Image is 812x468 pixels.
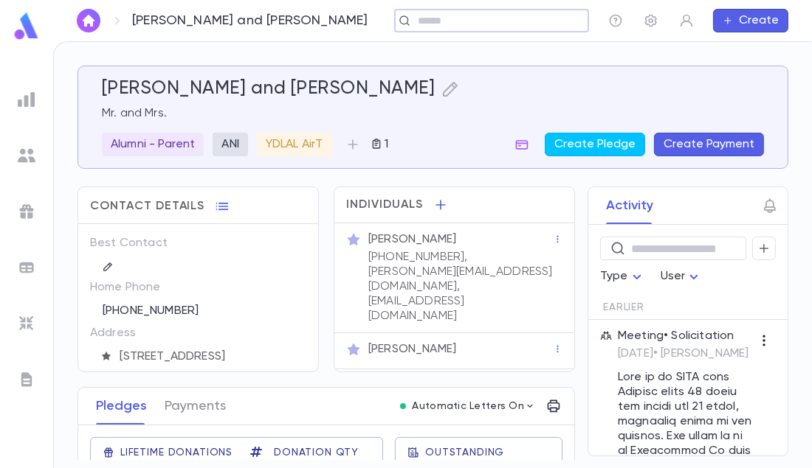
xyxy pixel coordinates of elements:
span: [STREET_ADDRESS] [114,349,308,364]
div: Type [600,262,646,291]
button: Create Pledge [545,133,645,156]
p: [PERSON_NAME] [368,342,456,357]
p: Automatic Letters On [412,400,524,412]
button: Automatic Letters On [394,396,542,416]
div: ANI [213,133,247,156]
p: [PHONE_NUMBER], [PERSON_NAME][EMAIL_ADDRESS][DOMAIN_NAME], [EMAIL_ADDRESS][DOMAIN_NAME] [368,250,553,324]
div: [PHONE_NUMBER] [103,299,306,321]
span: Donation Qty [274,447,359,458]
p: Best Contact [90,231,175,255]
img: students_grey.60c7aba0da46da39d6d829b817ac14fc.svg [18,147,35,164]
p: YDLAL AirT [266,137,323,152]
div: User [661,262,703,291]
button: Activity [606,187,653,224]
p: Alumni - Parent [111,137,195,152]
button: Create [713,9,788,32]
p: [PERSON_NAME] [368,232,456,247]
span: Lifetime Donations [120,447,233,458]
p: Mr. and Mrs. [102,106,764,121]
button: Create Payment [654,133,764,156]
img: imports_grey.530a8a0e642e233f2baf0ef88e8c9fcb.svg [18,315,35,332]
p: [DATE] • [PERSON_NAME] [618,346,752,361]
div: Alumni - Parent [102,133,204,156]
p: Home Phone [90,276,175,299]
p: [PERSON_NAME] and [PERSON_NAME] [132,13,368,29]
div: YDLAL AirT [257,133,332,156]
span: User [661,270,686,282]
span: Contact Details [90,199,204,214]
button: Payments [165,388,226,425]
button: 1 [365,133,395,156]
p: Account ID [90,367,175,391]
img: campaigns_grey.99e729a5f7ee94e3726e6486bddda8f1.svg [18,203,35,220]
p: ANI [221,137,238,152]
img: batches_grey.339ca447c9d9533ef1741baa751efc33.svg [18,259,35,276]
p: 1 [382,137,389,152]
span: Outstanding [425,447,504,458]
span: Type [600,270,628,282]
span: Individuals [346,198,423,212]
button: Pledges [96,388,147,425]
p: Address [90,321,175,345]
img: letters_grey.7941b92b52307dd3b8a917253454ce1c.svg [18,371,35,388]
img: reports_grey.c525e4749d1bce6a11f5fe2a8de1b229.svg [18,91,35,108]
img: home_white.a664292cf8c1dea59945f0da9f25487c.svg [80,15,97,27]
p: Meeting • Solicitation [618,329,752,343]
h5: [PERSON_NAME] and [PERSON_NAME] [102,78,436,100]
img: logo [12,12,41,41]
span: Earlier [603,301,644,313]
